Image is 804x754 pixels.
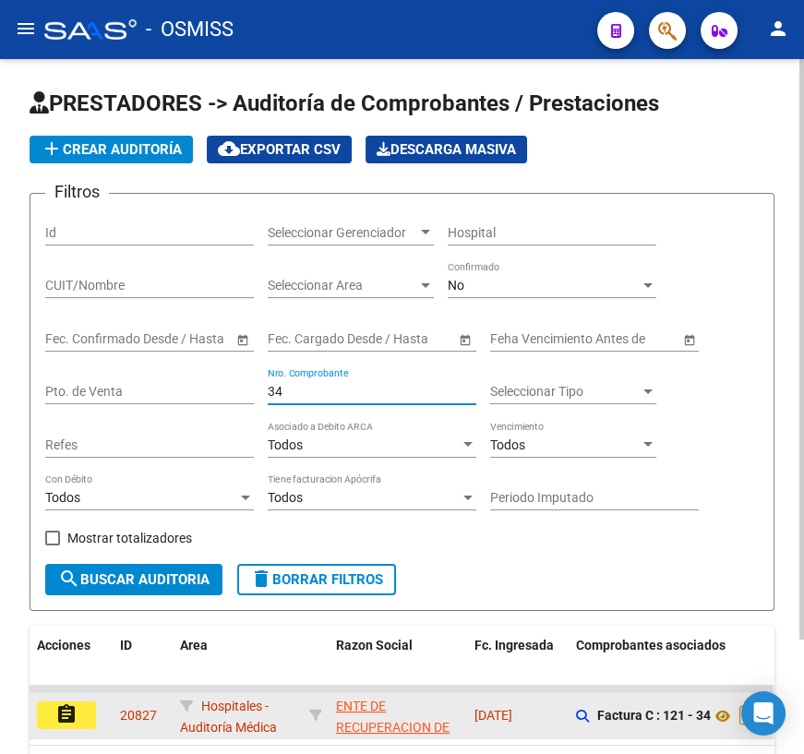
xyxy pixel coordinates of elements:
input: Fecha fin [351,331,441,347]
input: Fecha inicio [45,331,113,347]
span: Fc. Ingresada [474,638,554,652]
button: Descarga Masiva [366,136,527,163]
button: Buscar Auditoria [45,564,222,595]
span: Acciones [37,638,90,652]
i: Descargar documento [735,700,759,730]
div: Open Intercom Messenger [741,691,786,736]
span: PRESTADORES -> Auditoría de Comprobantes / Prestaciones [30,90,659,116]
span: Todos [268,437,303,452]
span: Razon Social [336,638,413,652]
button: Open calendar [679,329,699,349]
datatable-header-cell: Acciones [30,626,113,707]
datatable-header-cell: ID [113,626,173,707]
mat-icon: delete [250,568,272,590]
mat-icon: person [767,18,789,40]
span: Mostrar totalizadores [67,527,192,549]
button: Exportar CSV [207,136,352,163]
datatable-header-cell: Area [173,626,302,707]
span: Seleccionar Gerenciador [268,225,417,241]
button: Open calendar [233,329,252,349]
span: Crear Auditoría [41,141,182,158]
span: Todos [45,490,80,505]
span: No [448,278,464,293]
span: 20827 [120,708,157,723]
datatable-header-cell: Razon Social [329,626,467,707]
button: Open calendar [455,329,474,349]
span: ID [120,638,132,652]
input: Fecha fin [128,331,219,347]
div: - 30718615700 [336,696,460,735]
span: Comprobantes asociados [576,638,726,652]
mat-icon: menu [15,18,37,40]
span: Buscar Auditoria [58,571,210,588]
datatable-header-cell: Fc. Ingresada [467,626,569,707]
span: Todos [268,490,303,505]
span: Seleccionar Area [268,278,417,293]
span: Todos [490,437,525,452]
span: [DATE] [474,708,512,723]
app-download-masive: Descarga masiva de comprobantes (adjuntos) [366,136,527,163]
span: Hospitales - Auditoría Médica [180,699,277,735]
button: Borrar Filtros [237,564,396,595]
span: - OSMISS [146,9,234,50]
mat-icon: add [41,138,63,160]
strong: Factura C : 121 - 34 [597,709,711,724]
mat-icon: assignment [55,703,78,725]
h3: Filtros [45,179,109,205]
mat-icon: search [58,568,80,590]
button: Crear Auditoría [30,136,193,163]
span: Seleccionar Tipo [490,384,640,400]
span: Borrar Filtros [250,571,383,588]
span: Area [180,638,208,652]
mat-icon: cloud_download [218,138,240,160]
span: Exportar CSV [218,141,341,158]
span: Descarga Masiva [377,141,516,158]
input: Fecha inicio [268,331,335,347]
